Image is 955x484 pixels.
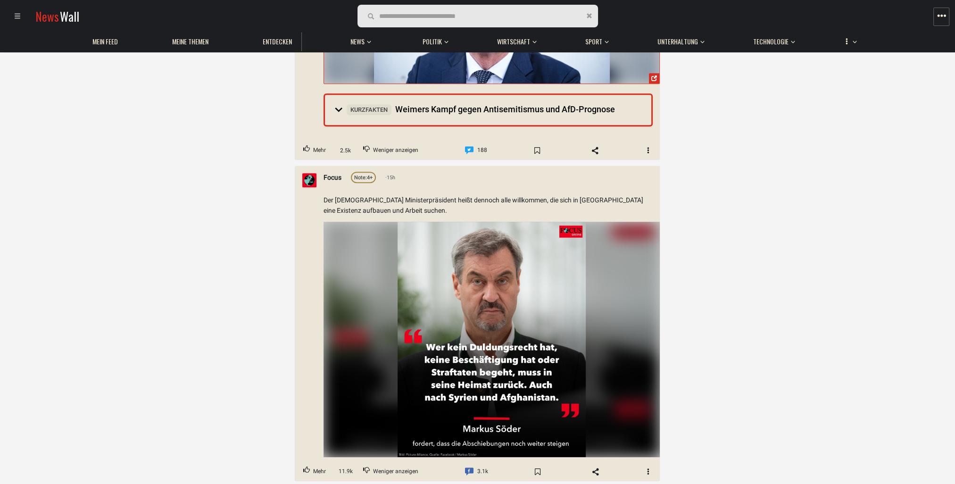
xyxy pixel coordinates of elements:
[355,142,426,159] button: Downvote
[92,37,118,46] span: Mein Feed
[351,172,376,183] a: Note:4+
[325,95,651,125] summary: KurzfaktenWeimers Kampf gegen Antisemitismus und AfD-Prognose
[492,33,535,51] a: Wirtschaft
[581,33,607,51] a: Sport
[88,33,123,51] a: Mein Feed
[346,28,374,51] button: News
[581,28,609,51] button: Sport
[423,37,442,46] span: Politik
[477,466,488,478] span: 3.1k
[313,144,326,157] span: Mehr
[324,173,341,183] a: Focus
[324,195,653,216] div: Der [DEMOGRAPHIC_DATA] Ministerpräsident heißt dennoch alle willkommen, die sich in [GEOGRAPHIC_D...
[373,144,418,157] span: Weniger anzeigen
[398,222,586,457] img: Post Image 23267802
[337,146,354,155] span: 2.5k
[355,463,426,481] button: Downvote
[313,466,326,478] span: Mehr
[350,37,365,46] span: News
[324,222,660,457] img: 548610911_1220372273451992_4314641648200550150_n.jpg
[418,28,448,51] button: Politik
[492,28,537,51] button: Wirtschaft
[418,33,447,51] a: Politik
[263,37,292,46] span: Entdecken
[373,466,418,478] span: Weniger anzeigen
[497,37,530,46] span: Wirtschaft
[524,464,551,479] span: Bookmark
[585,37,602,46] span: Sport
[753,37,789,46] span: Technologie
[581,142,609,158] span: Share
[295,463,334,481] button: Upvote
[457,142,495,159] a: Comment
[172,37,208,46] span: Meine Themen
[748,33,793,51] a: Technologie
[582,464,609,479] span: Share
[457,463,496,481] a: Comment
[346,33,369,51] a: News
[35,8,59,25] span: News
[657,37,698,46] span: Unterhaltung
[35,8,79,25] a: NewsWall
[477,144,487,157] span: 188
[354,174,373,183] div: 4+
[302,173,316,187] img: Profilbild von Focus
[653,28,705,51] button: Unterhaltung
[523,142,551,158] span: Bookmark
[653,33,703,51] a: Unterhaltung
[385,174,395,182] span: 15h
[748,28,795,51] button: Technologie
[347,104,391,115] span: Kurzfakten
[347,104,615,114] span: Weimers Kampf gegen Antisemitismus und AfD-Prognose
[354,175,367,181] span: Note:
[295,142,334,159] button: Upvote
[60,8,79,25] span: Wall
[337,467,354,476] span: 11.9k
